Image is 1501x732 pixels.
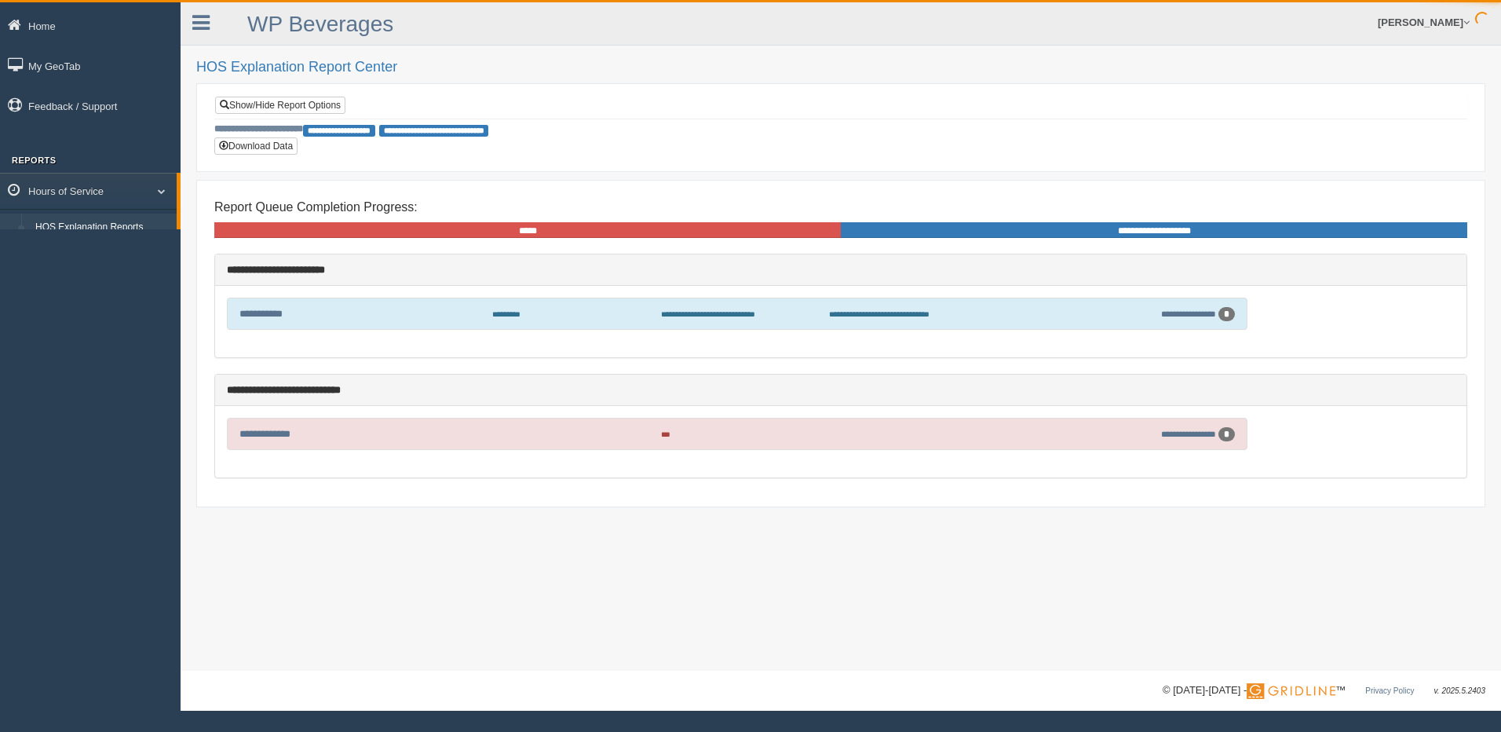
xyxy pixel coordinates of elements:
[28,214,177,242] a: HOS Explanation Reports
[247,12,393,36] a: WP Beverages
[196,60,1485,75] h2: HOS Explanation Report Center
[215,97,345,114] a: Show/Hide Report Options
[1247,683,1335,699] img: Gridline
[1434,686,1485,695] span: v. 2025.5.2403
[1163,683,1485,699] div: © [DATE]-[DATE] - ™
[1365,686,1414,695] a: Privacy Policy
[214,137,298,155] button: Download Data
[214,200,1467,214] h4: Report Queue Completion Progress:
